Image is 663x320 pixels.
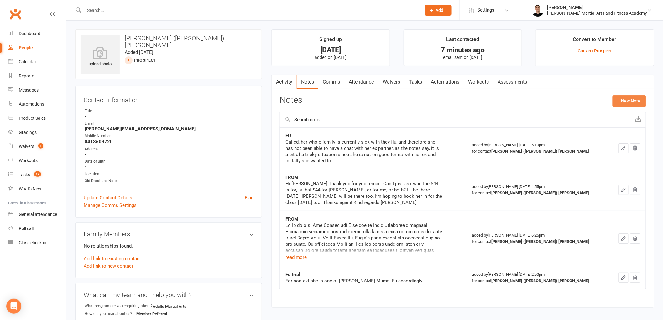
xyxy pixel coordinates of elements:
div: for contact [472,148,603,155]
div: for contact [472,239,603,245]
strong: Adults Martial Arts [153,304,189,309]
a: Product Sales [8,111,66,125]
strong: FROM [285,175,298,180]
p: email sent on [DATE] [410,55,516,60]
div: How did you hear about us? [85,311,136,317]
button: Add [425,5,452,16]
div: Dashboard [19,31,40,36]
div: Open Intercom Messenger [6,299,21,314]
a: What's New [8,182,66,196]
div: Hi [PERSON_NAME] Thank you for your email. Can I just ask who the $44 is for, is that $44 for [PE... [285,181,442,206]
div: Address [85,146,253,152]
p: No relationships found. [84,242,253,250]
div: 7 minutes ago [410,47,516,53]
input: Search notes [280,112,631,127]
a: Update Contact Details [84,194,132,202]
div: upload photo [81,47,120,67]
div: Gradings [19,130,37,135]
a: Flag [245,194,253,202]
a: Clubworx [8,6,23,22]
strong: [PERSON_NAME][EMAIL_ADDRESS][DOMAIN_NAME] [85,126,253,132]
a: Calendar [8,55,66,69]
div: Title [85,108,253,114]
div: [PERSON_NAME] [547,5,647,10]
strong: - [85,151,253,157]
div: [PERSON_NAME] Martial Arts and Fitness Academy [547,10,647,16]
h3: Family Members [84,231,253,238]
div: Location [85,171,253,177]
div: for contact [472,278,603,284]
a: Notes [297,75,318,89]
strong: [PERSON_NAME] ([PERSON_NAME]) [PERSON_NAME] [491,278,589,283]
div: for contact [472,190,603,196]
div: Called, her whole family is currently sick with they flu, and therefore she has not been able to ... [285,139,442,164]
strong: Member Referral [136,312,172,316]
div: Signed up [319,35,342,47]
div: Last contacted [446,35,479,47]
h3: Contact information [84,94,253,103]
div: Email [85,121,253,127]
div: What's New [19,186,41,191]
h3: What can my team and I help you with? [84,291,253,298]
span: Add [436,8,444,13]
div: For context she is one of [PERSON_NAME] Mums. Fu accordingly [285,278,442,284]
div: Automations [19,102,44,107]
strong: [PERSON_NAME] ([PERSON_NAME]) [PERSON_NAME] [491,191,589,195]
div: Old Database Notes [85,178,253,184]
h3: [PERSON_NAME] ([PERSON_NAME]) [PERSON_NAME] [81,35,257,49]
div: Calendar [19,59,36,64]
div: Product Sales [19,116,46,121]
a: Add link to existing contact [84,255,141,262]
div: Messages [19,87,39,92]
strong: [PERSON_NAME] ([PERSON_NAME]) [PERSON_NAME] [491,239,589,244]
strong: 0413609720 [85,139,253,144]
img: thumb_image1729140307.png [532,4,544,17]
h3: Notes [279,95,302,107]
p: added on [DATE] [277,55,384,60]
div: Roll call [19,226,34,231]
a: General attendance kiosk mode [8,207,66,222]
a: Assessments [493,75,532,89]
div: added by [PERSON_NAME] [DATE] 2:50pm [472,271,603,284]
span: 1 [38,143,43,149]
a: Activity [272,75,297,89]
time: Added [DATE] [125,50,153,55]
div: Date of Birth [85,159,253,165]
a: Tasks [405,75,426,89]
a: Messages [8,83,66,97]
a: Roll call [8,222,66,236]
span: 19 [34,171,41,177]
a: Comms [318,75,344,89]
strong: - [85,113,253,119]
a: Automations [8,97,66,111]
button: + New Note [613,95,646,107]
input: Search... [82,6,417,15]
span: Settings [477,3,494,17]
div: [DATE] [277,47,384,53]
strong: FROM [285,216,298,222]
div: added by [PERSON_NAME] [DATE] 4:55pm [472,184,603,196]
a: Reports [8,69,66,83]
div: Waivers [19,144,34,149]
a: Automations [426,75,464,89]
button: read more [285,254,307,261]
div: added by [PERSON_NAME] [DATE] 6:26pm [472,232,603,245]
strong: - [85,183,253,189]
strong: FU [285,133,291,139]
a: People [8,41,66,55]
a: Manage Comms Settings [84,202,137,209]
a: Class kiosk mode [8,236,66,250]
a: Workouts [464,75,493,89]
snap: prospect [134,58,156,63]
div: Class check-in [19,240,46,245]
strong: - [85,164,253,170]
a: Dashboard [8,27,66,41]
div: What program are you enquiring about? [85,303,153,309]
a: Waivers [378,75,405,89]
div: Convert to Member [573,35,617,47]
div: Workouts [19,158,38,163]
a: Convert Prospect [578,48,612,53]
div: Tasks [19,172,30,177]
strong: Fu trial [285,272,300,277]
strong: [PERSON_NAME] ([PERSON_NAME]) [PERSON_NAME] [491,149,589,154]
